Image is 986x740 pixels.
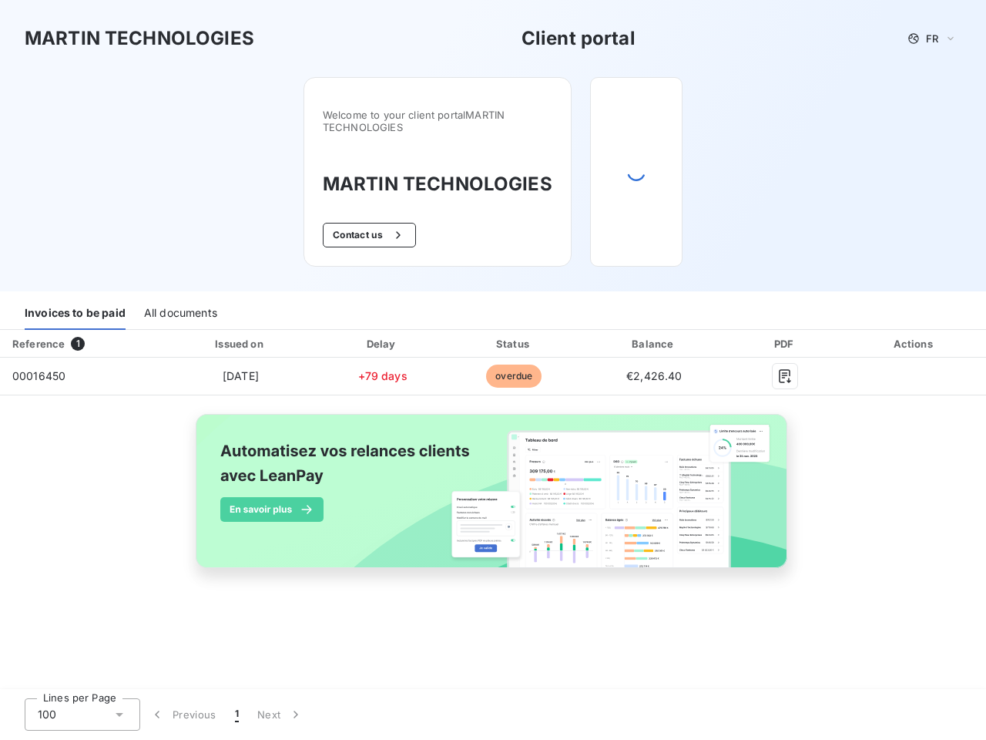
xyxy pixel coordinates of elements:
div: Reference [12,338,65,350]
img: banner [182,405,804,594]
button: 1 [226,698,248,731]
button: Next [248,698,313,731]
div: Actions [846,336,983,351]
h3: Client portal [522,25,636,52]
span: +79 days [358,369,407,382]
div: Delay [321,336,444,351]
h3: MARTIN TECHNOLOGIES [323,170,552,198]
span: 00016450 [12,369,65,382]
div: Issued on [166,336,315,351]
button: Contact us [323,223,416,247]
span: 1 [235,707,239,722]
div: Invoices to be paid [25,298,126,330]
span: €2,426.40 [626,369,682,382]
span: [DATE] [223,369,259,382]
span: 100 [38,707,56,722]
div: Balance [585,336,725,351]
span: Welcome to your client portal MARTIN TECHNOLOGIES [323,109,552,133]
div: All documents [144,298,217,330]
span: FR [926,32,938,45]
button: Previous [140,698,226,731]
div: Status [450,336,578,351]
h3: MARTIN TECHNOLOGIES [25,25,254,52]
div: PDF [730,336,840,351]
span: overdue [486,365,542,388]
span: 1 [71,337,85,351]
